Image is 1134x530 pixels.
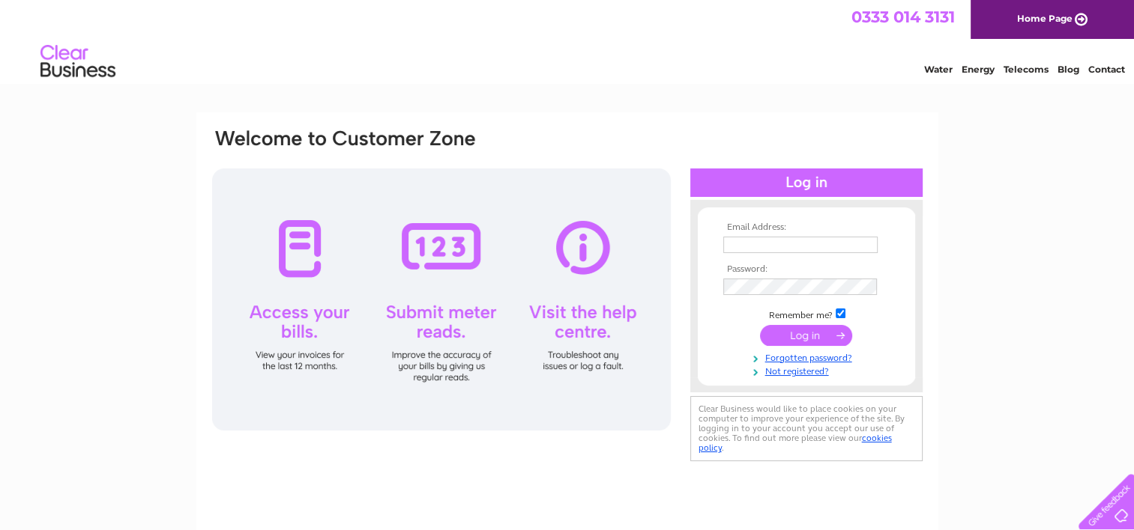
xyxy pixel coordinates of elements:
a: Contact [1088,64,1125,75]
input: Submit [760,325,852,346]
td: Remember me? [720,306,893,321]
a: Blog [1058,64,1079,75]
a: Forgotten password? [723,350,893,364]
th: Password: [720,264,893,275]
div: Clear Business would like to place cookies on your computer to improve your experience of the sit... [690,396,923,461]
img: logo.png [40,39,116,85]
th: Email Address: [720,222,893,233]
a: Telecoms [1004,64,1049,75]
a: cookies policy [699,433,892,453]
div: Clear Business is a trading name of Verastar Limited (registered in [GEOGRAPHIC_DATA] No. 3667643... [214,8,922,73]
a: Water [924,64,953,75]
a: 0333 014 3131 [851,7,955,26]
a: Energy [962,64,995,75]
a: Not registered? [723,363,893,377]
